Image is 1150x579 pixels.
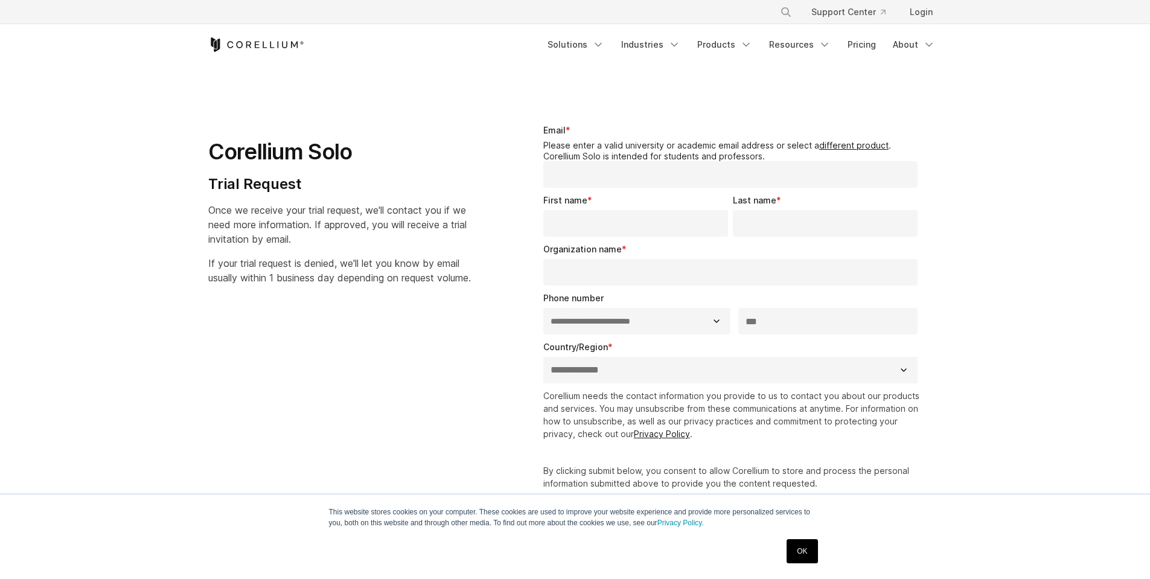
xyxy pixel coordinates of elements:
p: This website stores cookies on your computer. These cookies are used to improve your website expe... [329,507,822,528]
a: About [886,34,942,56]
h1: Corellium Solo [208,138,471,165]
span: Country/Region [543,342,608,352]
a: Products [690,34,759,56]
a: Solutions [540,34,612,56]
legend: Please enter a valid university or academic email address or select a . Corellium Solo is intende... [543,140,923,161]
a: Corellium Home [208,37,304,52]
a: Login [900,1,942,23]
div: Navigation Menu [765,1,942,23]
span: Phone number [543,293,604,303]
p: Corellium needs the contact information you provide to us to contact you about our products and s... [543,389,923,440]
span: First name [543,195,587,205]
button: Search [775,1,797,23]
span: Once we receive your trial request, we'll contact you if we need more information. If approved, y... [208,204,467,245]
a: Pricing [840,34,883,56]
a: Industries [614,34,688,56]
span: Email [543,125,566,135]
a: Support Center [802,1,895,23]
a: OK [787,539,817,563]
p: By clicking submit below, you consent to allow Corellium to store and process the personal inform... [543,464,923,490]
a: different product [819,140,889,150]
span: If your trial request is denied, we'll let you know by email usually within 1 business day depend... [208,257,471,284]
a: Privacy Policy [634,429,690,439]
a: Privacy Policy. [657,519,704,527]
span: Last name [733,195,776,205]
div: Navigation Menu [540,34,942,56]
span: Organization name [543,244,622,254]
a: Resources [762,34,838,56]
h4: Trial Request [208,175,471,193]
